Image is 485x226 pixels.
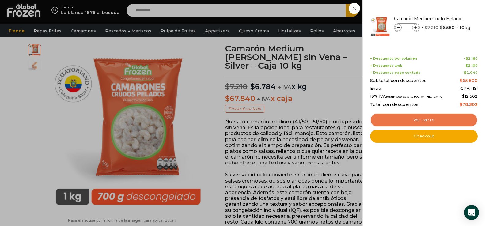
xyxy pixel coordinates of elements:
bdi: 78.302 [460,102,478,107]
a: Ver carrito [370,113,478,127]
span: $ [466,56,468,61]
bdi: 65.800 [460,78,478,83]
span: + Descuento web [370,64,403,68]
a: Checkout [370,130,478,143]
bdi: 2.100 [466,63,478,68]
small: (estimado para [GEOGRAPHIC_DATA]) [386,95,444,98]
span: $ [440,24,443,31]
bdi: 2.040 [464,70,478,75]
span: $ [460,78,463,83]
span: $ [425,25,427,30]
span: 19% IVA [370,94,444,99]
bdi: 7.210 [425,25,438,30]
bdi: 6.580 [440,24,455,31]
div: Open Intercom Messenger [464,205,479,220]
span: 12.502 [462,94,478,99]
bdi: 2.160 [466,56,478,61]
span: $ [464,70,467,75]
span: - [464,64,478,68]
span: $ [466,63,468,68]
span: $ [460,102,462,107]
a: Camarón Medium Crudo Pelado sin Vena - Silver - Caja 10 kg [394,15,467,22]
span: Subtotal con descuentos [370,78,426,83]
span: - [463,71,478,75]
span: + Descuento por volumen [370,57,417,61]
span: × × 10kg [421,23,470,32]
span: + Descuento pago contado [370,71,421,75]
span: Total con descuentos: [370,102,419,107]
span: $ [462,94,465,99]
span: - [464,57,478,61]
span: ¡GRATIS! [460,86,478,91]
span: Envío [370,86,381,91]
input: Product quantity [402,24,411,31]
